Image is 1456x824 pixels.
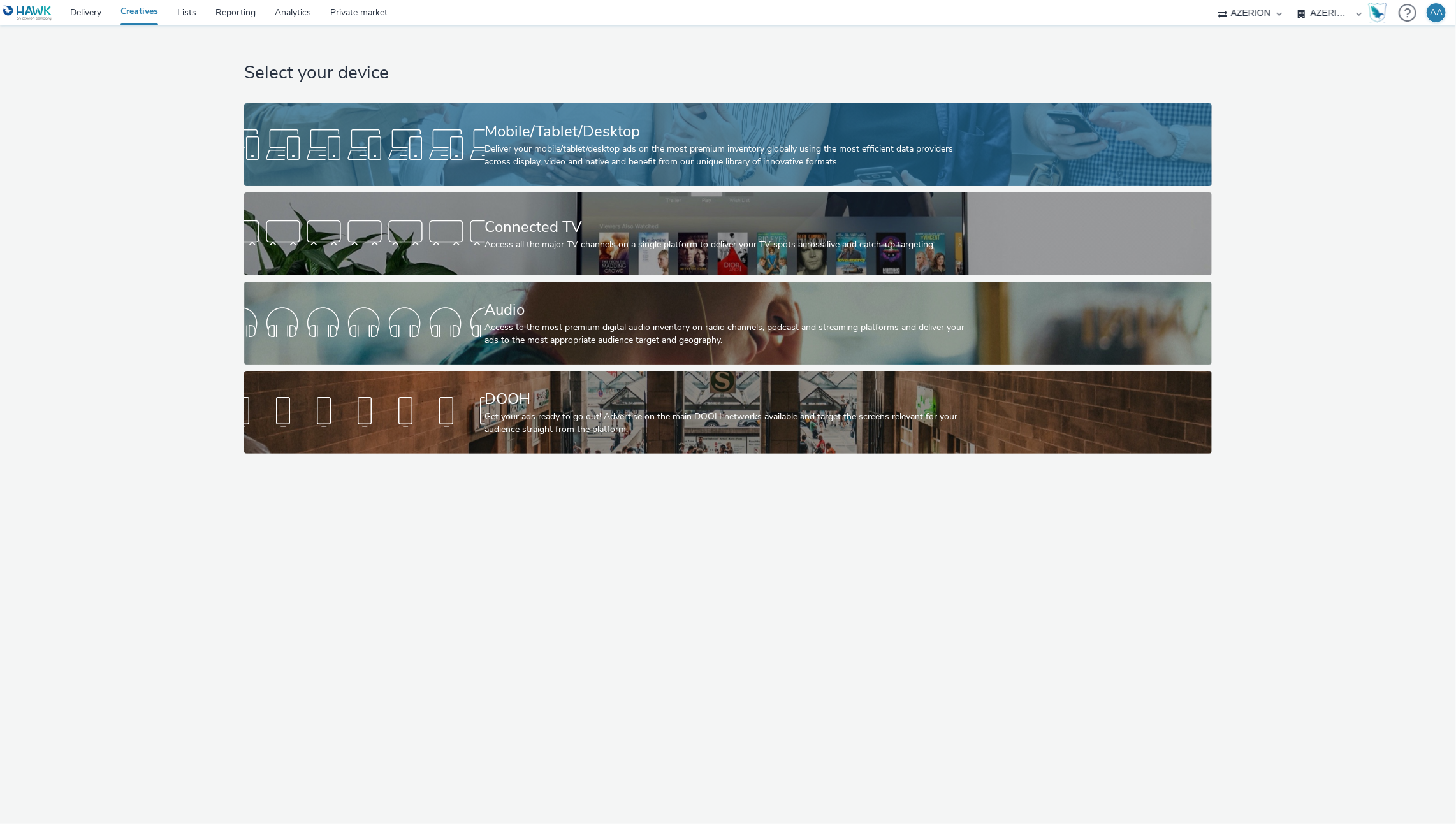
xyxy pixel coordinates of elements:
[244,192,1212,275] a: Connected TVAccess all the major TV channels on a single platform to deliver your TV spots across...
[1430,3,1443,22] div: AA
[485,238,966,251] div: Access all the major TV channels on a single platform to deliver your TV spots across live and ca...
[1368,3,1387,23] img: Hawk Academy
[485,216,966,238] div: Connected TV
[485,120,966,143] div: Mobile/Tablet/Desktop
[244,282,1212,365] a: AudioAccess to the most premium digital audio inventory on radio channels, podcast and streaming ...
[485,321,966,347] div: Access to the most premium digital audio inventory on radio channels, podcast and streaming platf...
[1368,3,1392,23] a: Hawk Academy
[244,103,1212,186] a: Mobile/Tablet/DesktopDeliver your mobile/tablet/desktop ads on the most premium inventory globall...
[485,143,966,169] div: Deliver your mobile/tablet/desktop ads on the most premium inventory globally using the most effi...
[244,371,1212,454] a: DOOHGet your ads ready to go out! Advertise on the main DOOH networks available and target the sc...
[485,410,966,437] div: Get your ads ready to go out! Advertise on the main DOOH networks available and target the screen...
[485,299,966,321] div: Audio
[485,388,966,410] div: DOOH
[244,61,1212,85] h1: Select your device
[3,5,52,21] img: undefined Logo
